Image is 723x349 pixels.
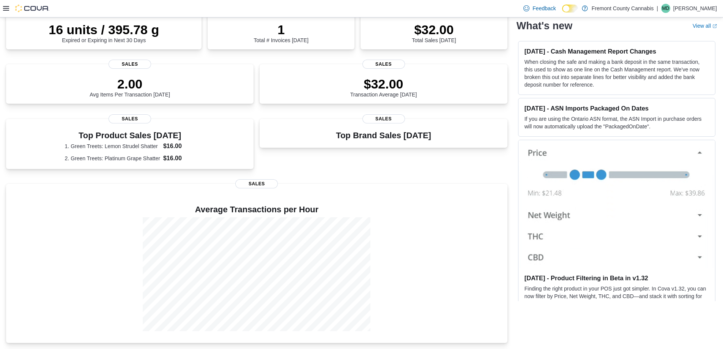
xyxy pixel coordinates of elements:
[12,205,501,214] h4: Average Transactions per Hour
[525,115,709,130] p: If you are using the Ontario ASN format, the ASN Import in purchase orders will now automatically...
[693,23,717,29] a: View allExternal link
[15,5,49,12] img: Cova
[525,47,709,55] h3: [DATE] - Cash Management Report Changes
[662,4,669,13] span: MD
[661,4,670,13] div: Megan Dame
[90,76,170,98] div: Avg Items Per Transaction [DATE]
[517,20,572,32] h2: What's new
[49,22,159,37] p: 16 units / 395.78 g
[525,104,709,112] h3: [DATE] - ASN Imports Packaged On Dates
[412,22,456,43] div: Total Sales [DATE]
[163,154,195,163] dd: $16.00
[254,22,309,43] div: Total # Invoices [DATE]
[520,1,559,16] a: Feedback
[663,301,697,307] em: Beta Features
[525,285,709,323] p: Finding the right product in your POS just got simpler. In Cova v1.32, you can now filter by Pric...
[412,22,456,37] p: $32.00
[532,5,556,12] span: Feedback
[525,58,709,88] p: When closing the safe and making a bank deposit in the same transaction, this used to show as one...
[350,76,417,98] div: Transaction Average [DATE]
[350,76,417,92] p: $32.00
[163,142,195,151] dd: $16.00
[49,22,159,43] div: Expired or Expiring in Next 30 Days
[109,60,151,69] span: Sales
[65,155,160,162] dt: 2. Green Treets: Platinum Grape Shatter
[525,274,709,282] h3: [DATE] - Product Filtering in Beta in v1.32
[712,24,717,28] svg: External link
[235,179,278,188] span: Sales
[336,131,431,140] h3: Top Brand Sales [DATE]
[362,114,405,123] span: Sales
[657,4,658,13] p: |
[90,76,170,92] p: 2.00
[562,5,578,13] input: Dark Mode
[65,131,195,140] h3: Top Product Sales [DATE]
[673,4,717,13] p: [PERSON_NAME]
[362,60,405,69] span: Sales
[65,142,160,150] dt: 1. Green Treets: Lemon Strudel Shatter
[254,22,309,37] p: 1
[109,114,151,123] span: Sales
[592,4,654,13] p: Fremont County Cannabis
